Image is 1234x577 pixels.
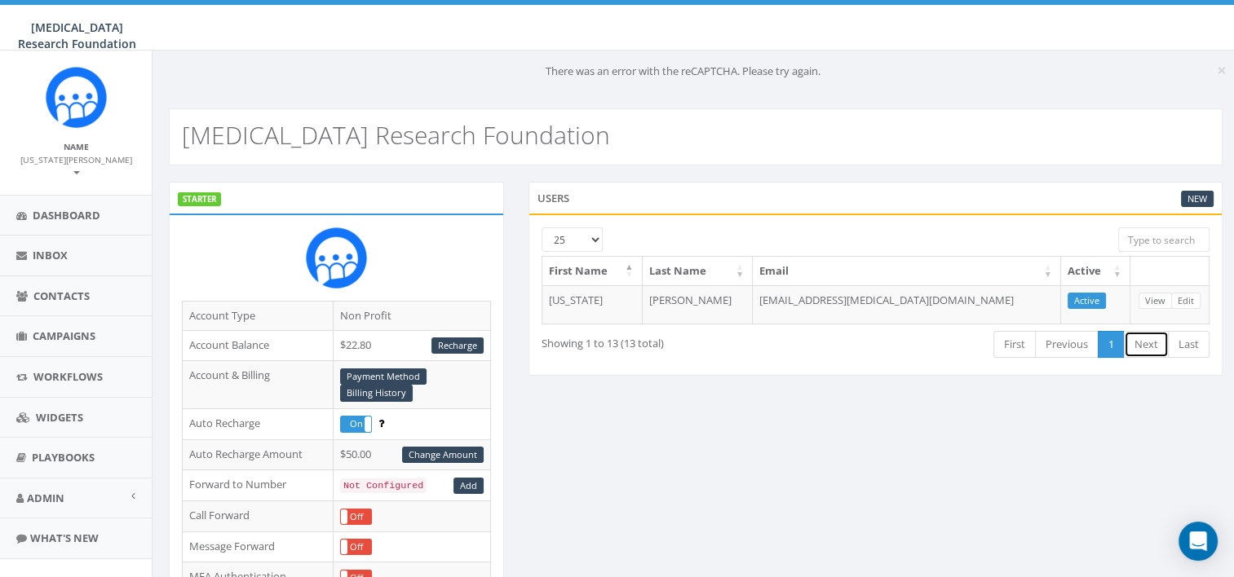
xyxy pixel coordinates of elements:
img: Rally_Corp_Icon.png [46,67,107,128]
th: Email: activate to sort column ascending [753,257,1061,285]
td: Auto Recharge [183,408,334,439]
td: Account Type [183,302,334,331]
span: What's New [30,531,99,545]
span: Admin [27,491,64,505]
span: Dashboard [33,208,100,222]
td: $22.80 [333,330,490,361]
div: OnOff [340,509,372,525]
a: New [1181,191,1214,208]
td: Message Forward [183,531,334,562]
td: Account & Billing [183,361,334,409]
span: Inbox [33,248,68,262]
td: Forward to Number [183,470,334,501]
a: Previous [1035,331,1099,358]
a: Payment Method [340,368,427,385]
div: OnOff [340,539,372,555]
img: Rally_Corp_Icon.png [306,227,367,288]
td: $50.00 [333,439,490,470]
a: Recharge [431,337,484,355]
div: OnOff [340,416,372,432]
td: [PERSON_NAME] [643,285,754,324]
div: Showing 1 to 13 (13 total) [542,329,806,351]
th: First Name: activate to sort column descending [542,257,643,285]
a: Active [1068,293,1106,310]
label: On [341,416,371,431]
a: Add [453,478,484,495]
span: [MEDICAL_DATA] Research Foundation [18,20,136,51]
a: Change Amount [402,447,484,464]
span: Workflows [33,369,103,384]
a: 1 [1098,331,1125,358]
th: Active: activate to sort column ascending [1061,257,1130,285]
a: View [1139,293,1172,310]
td: [US_STATE] [542,285,643,324]
a: Edit [1171,293,1201,310]
td: [EMAIL_ADDRESS][MEDICAL_DATA][DOMAIN_NAME] [753,285,1061,324]
a: [US_STATE][PERSON_NAME] [20,152,132,179]
label: STARTER [178,192,221,207]
label: Off [341,540,371,554]
span: Widgets [36,410,83,425]
label: Off [341,509,371,524]
code: Not Configured [340,478,427,493]
th: Last Name: activate to sort column ascending [643,257,754,285]
button: Close [1217,62,1227,79]
span: Playbooks [32,450,95,465]
td: Call Forward [183,501,334,532]
span: × [1217,59,1227,81]
a: Billing History [340,385,413,402]
input: Type to search [1118,227,1210,252]
td: Non Profit [333,302,490,331]
h2: [MEDICAL_DATA] Research Foundation [182,121,610,148]
td: Auto Recharge Amount [183,439,334,470]
a: First [993,331,1036,358]
span: Enable to prevent campaign failure. [378,416,384,430]
span: Campaigns [33,328,95,343]
td: Account Balance [183,330,334,361]
small: Name [64,141,89,152]
div: Users [529,182,1223,214]
a: Next [1124,331,1169,358]
small: [US_STATE][PERSON_NAME] [20,154,132,178]
a: Last [1168,331,1210,358]
div: Open Intercom Messenger [1179,522,1218,561]
span: Contacts [33,288,90,303]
